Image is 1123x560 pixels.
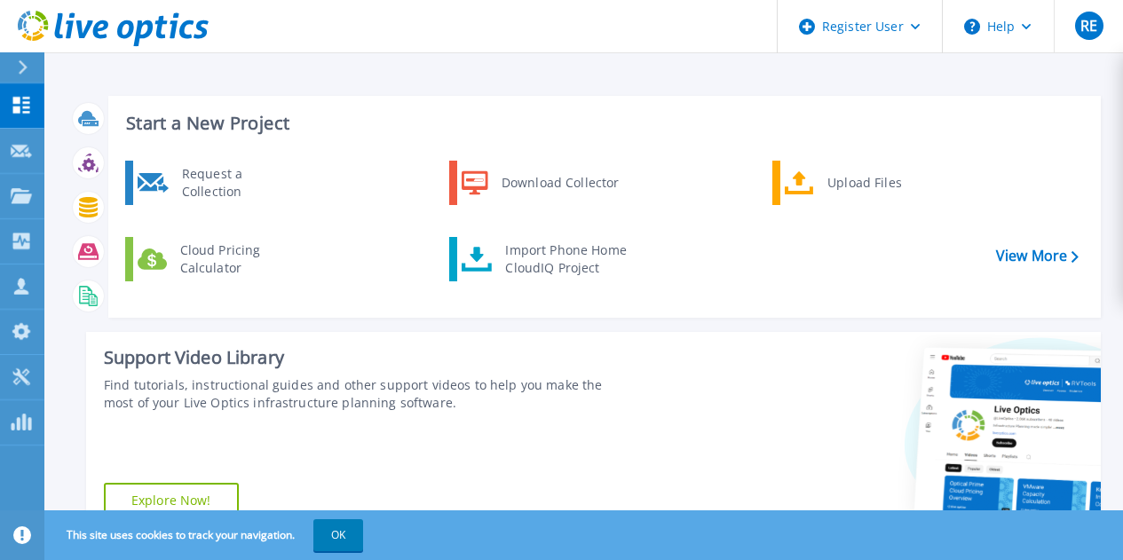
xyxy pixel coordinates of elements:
span: This site uses cookies to track your navigation. [49,519,363,551]
div: Request a Collection [173,165,303,201]
button: OK [313,519,363,551]
div: Download Collector [493,165,627,201]
div: Import Phone Home CloudIQ Project [496,241,635,277]
h3: Start a New Project [126,114,1078,133]
div: Upload Files [819,165,950,201]
span: RE [1080,19,1097,33]
a: Cloud Pricing Calculator [125,237,307,281]
a: View More [996,248,1079,264]
div: Cloud Pricing Calculator [171,241,303,277]
a: Upload Files [772,161,954,205]
a: Download Collector [449,161,631,205]
div: Find tutorials, instructional guides and other support videos to help you make the most of your L... [104,376,631,412]
a: Request a Collection [125,161,307,205]
a: Explore Now! [104,483,239,518]
div: Support Video Library [104,346,631,369]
